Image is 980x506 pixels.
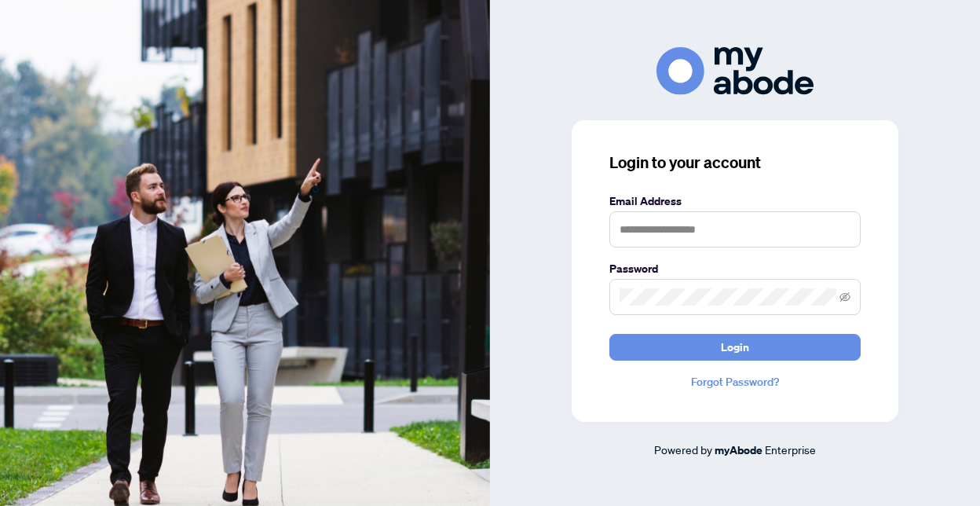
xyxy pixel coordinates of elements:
a: myAbode [715,442,762,459]
span: Powered by [654,442,712,456]
h3: Login to your account [609,152,861,174]
label: Email Address [609,192,861,210]
span: Enterprise [765,442,816,456]
span: Login [721,335,749,360]
button: Login [609,334,861,361]
a: Forgot Password? [609,373,861,390]
label: Password [609,260,861,277]
img: ma-logo [656,47,814,95]
span: eye-invisible [839,291,850,302]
